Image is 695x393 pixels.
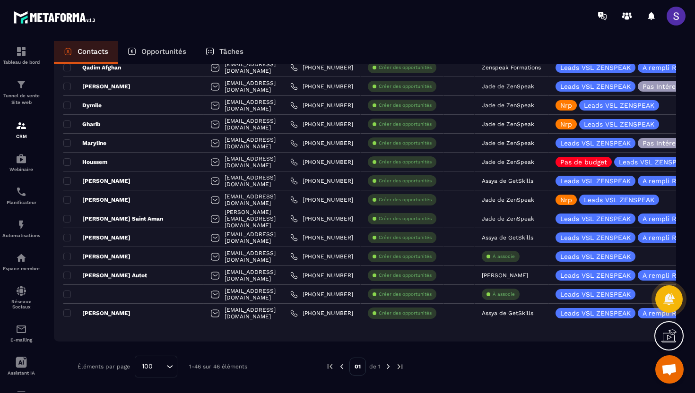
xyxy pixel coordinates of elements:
[560,64,631,71] p: Leads VSL ZENSPEAK
[63,83,130,90] p: [PERSON_NAME]
[482,234,533,241] p: Assya de GetSkills
[396,362,404,371] img: next
[290,139,353,147] a: [PHONE_NUMBER]
[2,350,40,383] a: Assistant IA
[135,356,177,377] div: Search for option
[482,159,534,165] p: Jade de ZenSpeak
[2,200,40,205] p: Planificateur
[379,83,432,90] p: Créer des opportunités
[290,83,353,90] a: [PHONE_NUMBER]
[63,253,130,260] p: [PERSON_NAME]
[2,146,40,179] a: automationsautomationsWebinaire
[290,158,353,166] a: [PHONE_NUMBER]
[2,212,40,245] a: automationsautomationsAutomatisations
[63,234,130,241] p: [PERSON_NAME]
[16,79,27,90] img: formation
[290,272,353,279] a: [PHONE_NUMBER]
[560,196,572,203] p: Nrp
[2,370,40,376] p: Assistant IA
[290,102,353,109] a: [PHONE_NUMBER]
[560,215,631,222] p: Leads VSL ZENSPEAK
[584,196,654,203] p: Leads VSL ZENSPEAK
[16,153,27,164] img: automations
[2,266,40,271] p: Espace membre
[619,159,689,165] p: Leads VSL ZENSPEAK
[63,120,101,128] p: Gharib
[16,252,27,264] img: automations
[369,363,381,370] p: de 1
[379,140,432,146] p: Créer des opportunités
[290,64,353,71] a: [PHONE_NUMBER]
[482,196,534,203] p: Jade de ZenSpeak
[290,309,353,317] a: [PHONE_NUMBER]
[2,39,40,72] a: formationformationTableau de bord
[493,291,515,298] p: À associe
[349,358,366,376] p: 01
[2,316,40,350] a: emailemailE-mailing
[379,196,432,203] p: Créer des opportunités
[2,113,40,146] a: formationformationCRM
[482,178,533,184] p: Assya de GetSkills
[482,83,534,90] p: Jade de ZenSpeak
[2,245,40,278] a: automationsautomationsEspace membre
[141,47,186,56] p: Opportunités
[219,47,243,56] p: Tâches
[560,83,631,90] p: Leads VSL ZENSPEAK
[584,121,654,128] p: Leads VSL ZENSPEAK
[196,41,253,64] a: Tâches
[584,102,654,109] p: Leads VSL ZENSPEAK
[78,47,108,56] p: Contacts
[16,285,27,297] img: social-network
[2,93,40,106] p: Tunnel de vente Site web
[560,102,572,109] p: Nrp
[63,158,107,166] p: Houssem
[379,291,432,298] p: Créer des opportunités
[2,72,40,113] a: formationformationTunnel de vente Site web
[63,139,106,147] p: Maryline
[118,41,196,64] a: Opportunités
[384,362,392,371] img: next
[560,291,631,298] p: Leads VSL ZENSPEAK
[2,179,40,212] a: schedulerschedulerPlanificateur
[2,299,40,309] p: Réseaux Sociaux
[482,64,541,71] p: Zenspeak Formations
[290,120,353,128] a: [PHONE_NUMBER]
[2,60,40,65] p: Tableau de bord
[482,215,534,222] p: Jade de ZenSpeak
[493,253,515,260] p: À associe
[290,234,353,241] a: [PHONE_NUMBER]
[379,272,432,279] p: Créer des opportunités
[63,215,163,222] p: [PERSON_NAME] Saint Aman
[560,253,631,260] p: Leads VSL ZENSPEAK
[16,324,27,335] img: email
[63,272,147,279] p: [PERSON_NAME] Autot
[2,337,40,342] p: E-mailing
[16,120,27,131] img: formation
[189,363,247,370] p: 1-46 sur 46 éléments
[338,362,346,371] img: prev
[560,159,607,165] p: Pas de budget
[13,9,98,26] img: logo
[139,361,156,372] span: 100
[16,219,27,231] img: automations
[2,167,40,172] p: Webinaire
[54,41,118,64] a: Contacts
[63,309,130,317] p: [PERSON_NAME]
[290,290,353,298] a: [PHONE_NUMBER]
[482,121,534,128] p: Jade de ZenSpeak
[16,186,27,197] img: scheduler
[78,363,130,370] p: Éléments par page
[326,362,334,371] img: prev
[379,234,432,241] p: Créer des opportunités
[63,196,130,204] p: [PERSON_NAME]
[560,272,631,279] p: Leads VSL ZENSPEAK
[63,177,130,185] p: [PERSON_NAME]
[560,121,572,128] p: Nrp
[643,140,686,146] p: Pas Intéressé
[2,134,40,139] p: CRM
[482,102,534,109] p: Jade de ZenSpeak
[379,253,432,260] p: Créer des opportunités
[290,196,353,204] a: [PHONE_NUMBER]
[379,159,432,165] p: Créer des opportunités
[290,253,353,260] a: [PHONE_NUMBER]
